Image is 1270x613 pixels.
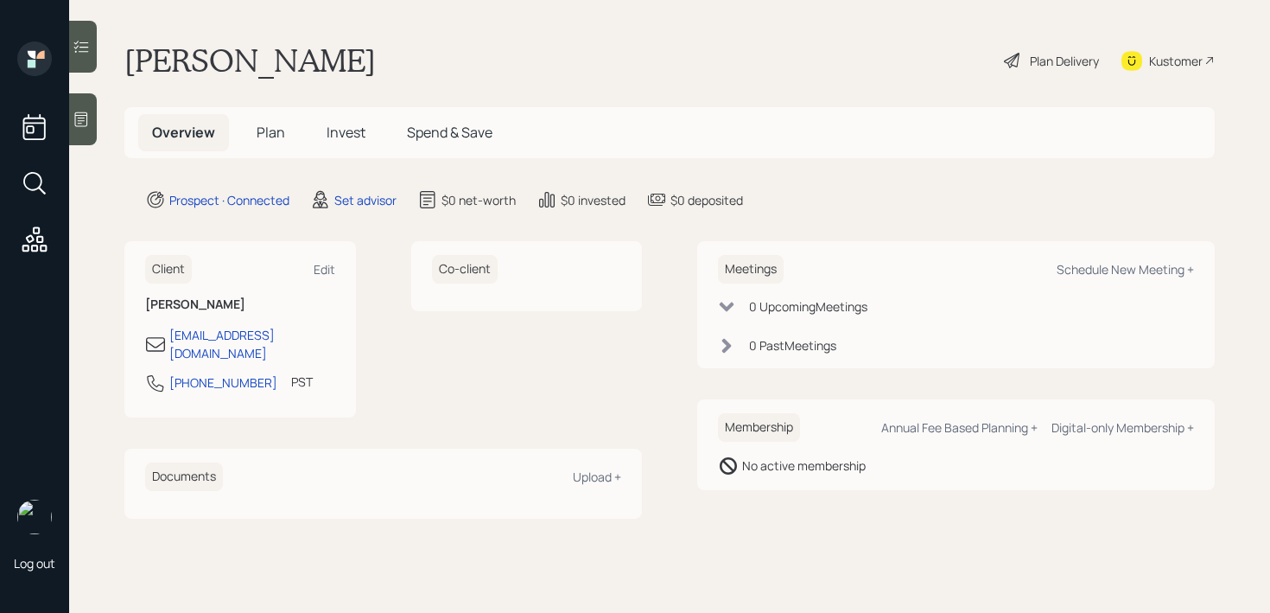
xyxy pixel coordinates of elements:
[749,297,867,316] div: 0 Upcoming Meeting s
[124,42,376,80] h1: [PERSON_NAME]
[169,326,335,362] div: [EMAIL_ADDRESS][DOMAIN_NAME]
[742,457,866,475] div: No active membership
[145,297,335,312] h6: [PERSON_NAME]
[169,191,289,209] div: Prospect · Connected
[327,123,365,142] span: Invest
[432,255,498,284] h6: Co-client
[573,469,621,485] div: Upload +
[407,123,492,142] span: Spend & Save
[145,255,192,284] h6: Client
[1057,261,1194,278] div: Schedule New Meeting +
[169,374,277,392] div: [PHONE_NUMBER]
[145,463,223,491] h6: Documents
[334,191,397,209] div: Set advisor
[670,191,743,209] div: $0 deposited
[257,123,285,142] span: Plan
[749,336,836,354] div: 0 Past Meeting s
[718,413,800,442] h6: Membership
[441,191,516,209] div: $0 net-worth
[314,261,335,278] div: Edit
[1051,419,1194,436] div: Digital-only Membership +
[718,255,784,284] h6: Meetings
[561,191,625,209] div: $0 invested
[881,419,1038,436] div: Annual Fee Based Planning +
[152,123,215,142] span: Overview
[291,373,313,391] div: PST
[14,555,55,571] div: Log out
[1030,52,1099,70] div: Plan Delivery
[17,500,52,534] img: retirable_logo.png
[1149,52,1203,70] div: Kustomer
